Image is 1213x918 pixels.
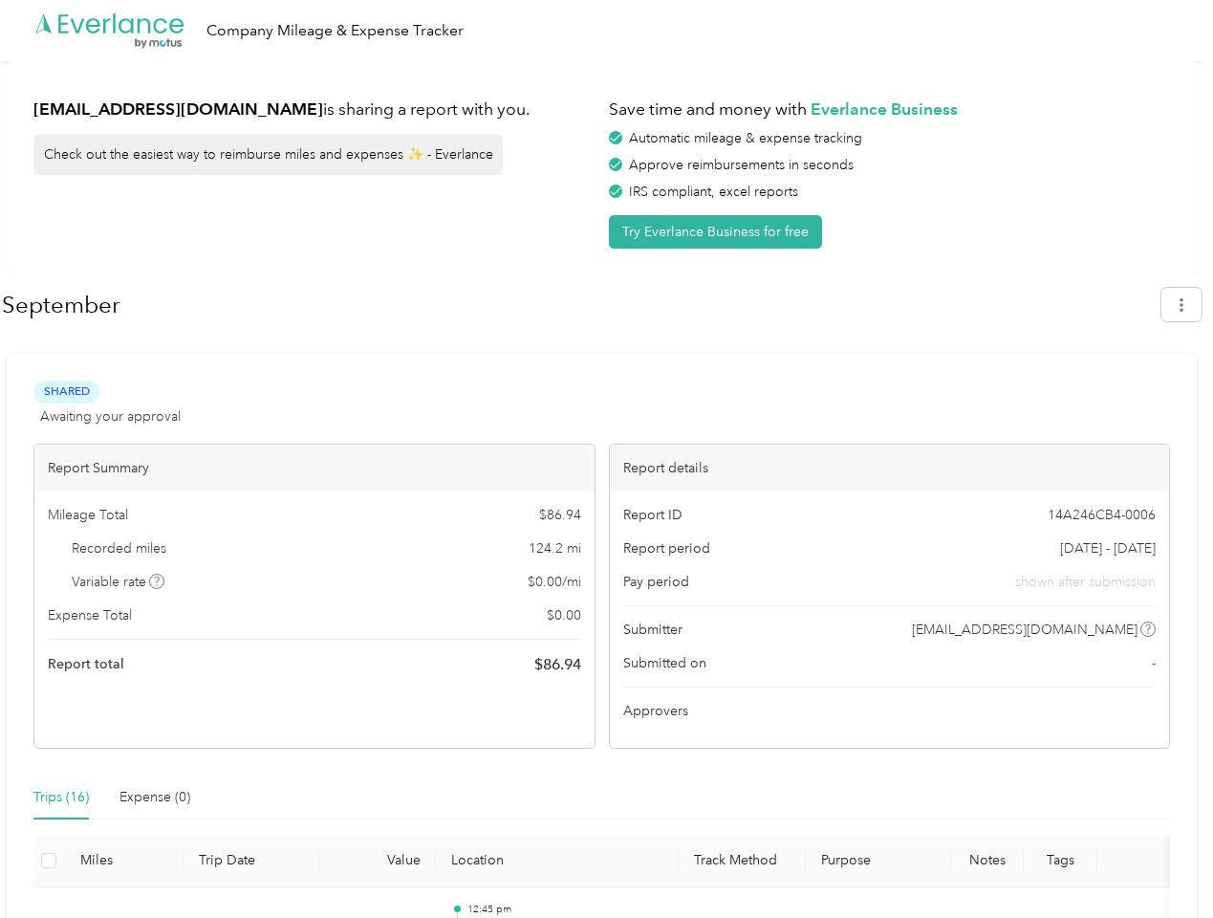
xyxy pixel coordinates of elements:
[184,835,319,887] th: Trip Date
[629,130,862,146] span: Automatic mileage & expense tracking
[539,505,581,525] span: $ 86.94
[119,787,190,808] div: Expense (0)
[609,215,822,249] button: Try Everlance Business for free
[609,98,1171,121] h1: Save time and money with
[806,835,952,887] th: Purpose
[534,653,581,676] span: $ 86.94
[679,835,805,887] th: Track Method
[33,98,596,121] h1: is sharing a report with you.
[1152,653,1156,673] span: -
[48,654,124,674] span: Report total
[72,538,166,558] span: Recorded miles
[811,98,958,119] strong: Everlance Business
[206,19,464,43] div: Company Mileage & Expense Tracker
[48,605,132,625] span: Expense Total
[33,98,323,119] strong: [EMAIL_ADDRESS][DOMAIN_NAME]
[1024,835,1096,887] th: Tags
[2,282,1148,328] h1: September
[951,835,1024,887] th: Notes
[40,406,181,426] span: Awaiting your approval
[912,620,1137,640] span: [EMAIL_ADDRESS][DOMAIN_NAME]
[629,184,798,200] span: IRS compliant, excel reports
[467,903,664,916] p: 12:45 pm
[48,505,128,525] span: Mileage Total
[623,538,710,558] span: Report period
[34,445,595,492] div: Report Summary
[547,605,581,625] span: $ 0.00
[623,505,682,525] span: Report ID
[33,787,89,808] div: Trips (16)
[610,445,1170,492] div: Report details
[623,701,688,721] span: Approvers
[1060,538,1156,558] span: [DATE] - [DATE]
[529,538,581,558] span: 124.2 mi
[623,653,706,673] span: Submitted on
[528,572,581,592] span: $ 0.00 / mi
[1048,505,1156,525] span: 14A246CB4-0006
[1015,572,1156,592] span: shown after submission
[319,835,436,887] th: Value
[436,835,679,887] th: Location
[33,135,503,175] div: Check out the easiest way to reimburse miles and expenses ✨ - Everlance
[65,835,184,887] th: Miles
[72,572,165,592] span: Variable rate
[629,157,854,173] span: Approve reimbursements in seconds
[623,620,682,640] span: Submitter
[623,572,689,592] span: Pay period
[33,381,99,403] span: Shared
